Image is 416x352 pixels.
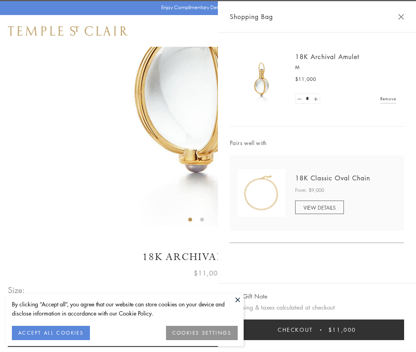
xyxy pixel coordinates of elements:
[295,63,396,71] p: M
[311,94,319,104] a: Set quantity to 2
[328,325,356,334] span: $11,000
[230,138,404,147] span: Pairs well with
[230,291,267,301] button: Add Gift Note
[380,94,396,103] a: Remove
[303,204,336,211] span: VIEW DETAILS
[12,300,238,318] div: By clicking “Accept all”, you agree that our website can store cookies on your device and disclos...
[161,4,251,11] p: Enjoy Complimentary Delivery & Returns
[230,11,273,22] span: Shopping Bag
[238,169,285,217] img: N88865-OV18
[238,55,285,103] img: 18K Archival Amulet
[12,326,90,340] button: ACCEPT ALL COOKIES
[194,268,222,278] span: $11,000
[296,94,303,104] a: Set quantity to 0
[295,75,316,83] span: $11,000
[295,174,370,182] a: 18K Classic Oval Chain
[230,302,404,312] p: Shipping & taxes calculated at checkout
[278,325,313,334] span: Checkout
[166,326,238,340] button: COOKIES SETTINGS
[295,52,359,61] a: 18K Archival Amulet
[398,14,404,20] button: Close Shopping Bag
[295,186,324,194] span: From: $9,000
[230,319,404,340] button: Checkout $11,000
[295,201,344,214] a: VIEW DETAILS
[8,26,128,36] img: Temple St. Clair
[8,283,25,297] span: Size:
[8,250,408,264] h1: 18K Archival Amulet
